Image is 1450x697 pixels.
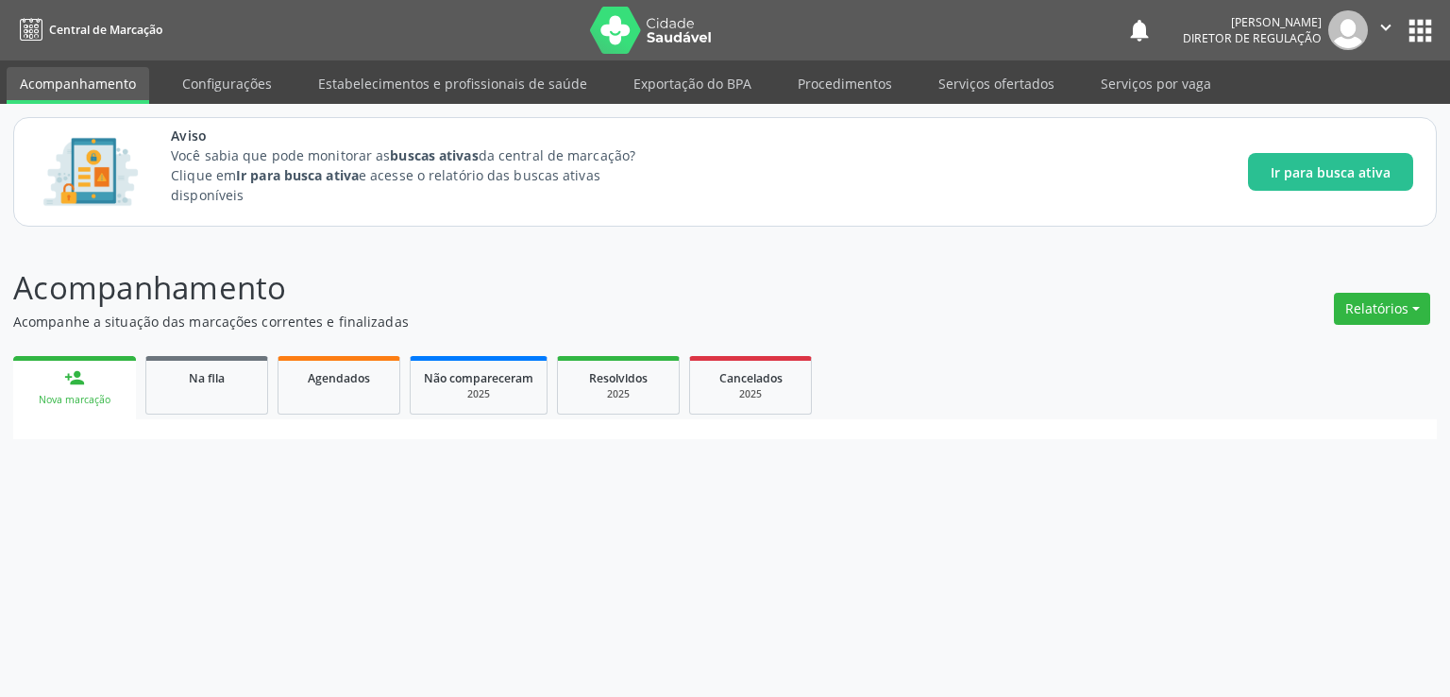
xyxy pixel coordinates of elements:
div: 2025 [424,387,533,401]
img: Imagem de CalloutCard [37,129,144,214]
a: Central de Marcação [13,14,162,45]
button:  [1368,10,1404,50]
span: Não compareceram [424,370,533,386]
button: notifications [1126,17,1153,43]
i:  [1375,17,1396,38]
a: Procedimentos [784,67,905,100]
div: 2025 [571,387,666,401]
div: [PERSON_NAME] [1183,14,1322,30]
a: Estabelecimentos e profissionais de saúde [305,67,600,100]
p: Você sabia que pode monitorar as da central de marcação? Clique em e acesse o relatório das busca... [171,145,670,205]
span: Cancelados [719,370,783,386]
img: img [1328,10,1368,50]
a: Serviços ofertados [925,67,1068,100]
button: apps [1404,14,1437,47]
div: 2025 [703,387,798,401]
a: Exportação do BPA [620,67,765,100]
button: Ir para busca ativa [1248,153,1413,191]
span: Na fila [189,370,225,386]
a: Acompanhamento [7,67,149,104]
a: Configurações [169,67,285,100]
button: Relatórios [1334,293,1430,325]
span: Agendados [308,370,370,386]
strong: buscas ativas [390,146,478,164]
p: Acompanhe a situação das marcações correntes e finalizadas [13,312,1010,331]
span: Ir para busca ativa [1271,162,1391,182]
span: Aviso [171,126,670,145]
span: Diretor de regulação [1183,30,1322,46]
a: Serviços por vaga [1087,67,1224,100]
div: person_add [64,367,85,388]
div: Nova marcação [26,393,123,407]
p: Acompanhamento [13,264,1010,312]
span: Resolvidos [589,370,648,386]
span: Central de Marcação [49,22,162,38]
strong: Ir para busca ativa [236,166,359,184]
